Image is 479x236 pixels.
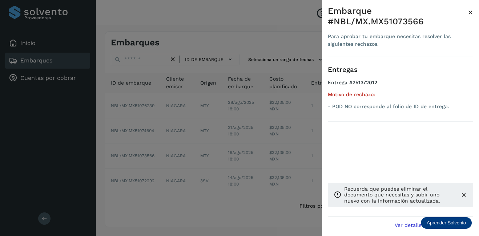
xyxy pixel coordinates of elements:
[328,91,473,98] h5: Motivo de rechazo:
[328,33,468,48] div: Para aprobar tu embarque necesitas resolver las siguientes rechazos.
[390,217,473,233] button: Ver detalle de embarque
[468,7,473,17] span: ×
[421,217,472,229] div: Aprender Solvento
[427,220,466,226] p: Aprender Solvento
[468,6,473,19] button: Close
[328,80,473,91] h4: Entrega #251372012
[344,186,454,204] p: Recuerda que puedes eliminar el documento que necesitas y subir uno nuevo con la información actu...
[328,66,473,74] h3: Entregas
[328,6,468,27] div: Embarque #NBL/MX.MX51073566
[395,223,457,228] span: Ver detalle de embarque
[328,103,473,110] p: - POD NO corresponde al folio de ID de entrega.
